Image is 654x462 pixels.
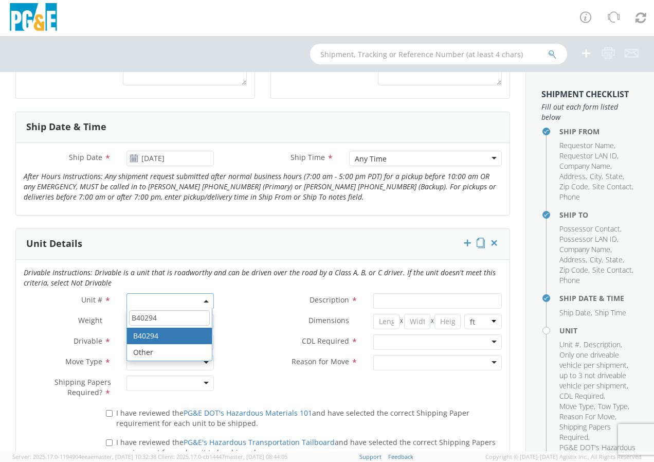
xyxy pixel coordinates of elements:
span: Address [559,255,586,264]
span: I have reviewed the and have selected the correct Shipping Papers requirement for each unit to be... [116,437,496,457]
span: Unit # [81,295,102,305]
li: B40294 [127,328,212,344]
input: Width [404,314,430,329]
span: CDL Required [559,391,604,401]
li: , [559,401,595,412]
span: Possessor LAN ID [559,234,617,244]
span: Weight [78,315,102,325]
span: Reason For Move [559,412,615,421]
input: I have reviewed thePG&E's Hazardous Transportation Tailboardand have selected the correct Shippin... [106,439,113,446]
h4: Ship To [559,211,639,219]
span: Ship Date [559,308,591,317]
span: Site Contact [592,182,632,191]
span: Client: 2025.17.0-cb14447 [158,453,287,460]
span: State [606,255,623,264]
a: Support [359,453,382,460]
h4: Ship From [559,128,639,135]
span: CDL Required [302,336,349,346]
li: , [584,340,622,350]
li: , [559,412,616,422]
span: master, [DATE] 10:32:38 [94,453,156,460]
li: Other [127,344,212,361]
li: , [590,171,603,182]
span: Ship Date [69,152,102,162]
li: , [559,161,612,171]
span: Zip Code [559,265,588,275]
li: , [606,255,624,265]
strong: Shipment Checklist [541,88,629,100]
span: Company Name [559,161,610,171]
li: , [559,182,590,192]
li: , [592,182,633,192]
li: , [559,265,590,275]
span: Phone [559,275,580,285]
span: X [399,314,404,329]
span: Ship Time [290,152,325,162]
input: Height [434,314,461,329]
li: , [592,265,633,275]
li: , [559,151,619,161]
span: City [590,255,602,264]
span: Dimensions [308,315,349,325]
li: , [559,308,592,318]
li: , [559,244,612,255]
a: PG&E's Hazardous Transportation Tailboard [184,437,335,447]
span: master, [DATE] 08:44:05 [225,453,287,460]
span: Shipping Papers Required? [55,377,111,397]
span: Company Name [559,244,610,254]
li: , [559,224,622,234]
li: , [590,255,603,265]
span: Tow Type [598,401,628,411]
span: Site Contact [592,265,632,275]
li: , [606,171,624,182]
a: PG&E DOT's Hazardous Materials 101 [184,408,312,418]
input: I have reviewed thePG&E DOT's Hazardous Materials 101and have selected the correct Shipping Paper... [106,410,113,417]
span: Zip Code [559,182,588,191]
span: Requestor Name [559,140,614,150]
h3: Ship Date & Time [26,122,106,132]
span: Only one driveable vehicle per shipment, up to 3 not driveable vehicle per shipment [559,350,628,390]
h4: Ship Date & Time [559,294,639,302]
li: , [559,340,581,350]
span: Description [310,295,349,305]
li: , [559,350,636,391]
span: Possessor Contact [559,224,620,234]
li: , [559,234,619,244]
span: Ship Time [595,308,626,317]
span: Server: 2025.17.0-1194904eeae [12,453,156,460]
span: Shipping Papers Required [559,422,611,442]
div: Any Time [355,154,387,164]
input: Length [373,314,399,329]
span: X [430,314,435,329]
span: Copyright © [DATE]-[DATE] Agistix Inc., All Rights Reserved [485,453,642,461]
li: , [559,391,605,401]
h3: Unit Details [26,239,82,249]
li: , [559,255,587,265]
a: Feedback [388,453,413,460]
span: City [590,171,602,181]
span: Phone [559,192,580,202]
span: Drivable [74,336,102,346]
span: Unit # [559,340,579,349]
h4: Unit [559,327,639,334]
li: , [559,171,587,182]
i: Drivable Instructions: Drivable is a unit that is roadworthy and can be driven over the road by a... [24,268,496,288]
span: Move Type [559,401,594,411]
span: Requestor LAN ID [559,151,617,161]
span: State [606,171,623,181]
input: Shipment, Tracking or Reference Number (at least 4 chars) [310,44,567,64]
span: Address [559,171,586,181]
span: I have reviewed the and have selected the correct Shipping Paper requirement for each unit to be ... [116,408,469,428]
li: , [598,401,629,412]
span: Reason for Move [292,357,349,366]
i: After Hours Instructions: Any shipment request submitted after normal business hours (7:00 am - 5... [24,171,496,202]
img: pge-logo-06675f144f4cfa6a6814.png [8,3,59,33]
span: Fill out each form listed below [541,102,639,122]
span: Description [584,340,621,349]
span: Move Type [65,357,102,366]
li: , [559,140,615,151]
li: , [559,422,636,442]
